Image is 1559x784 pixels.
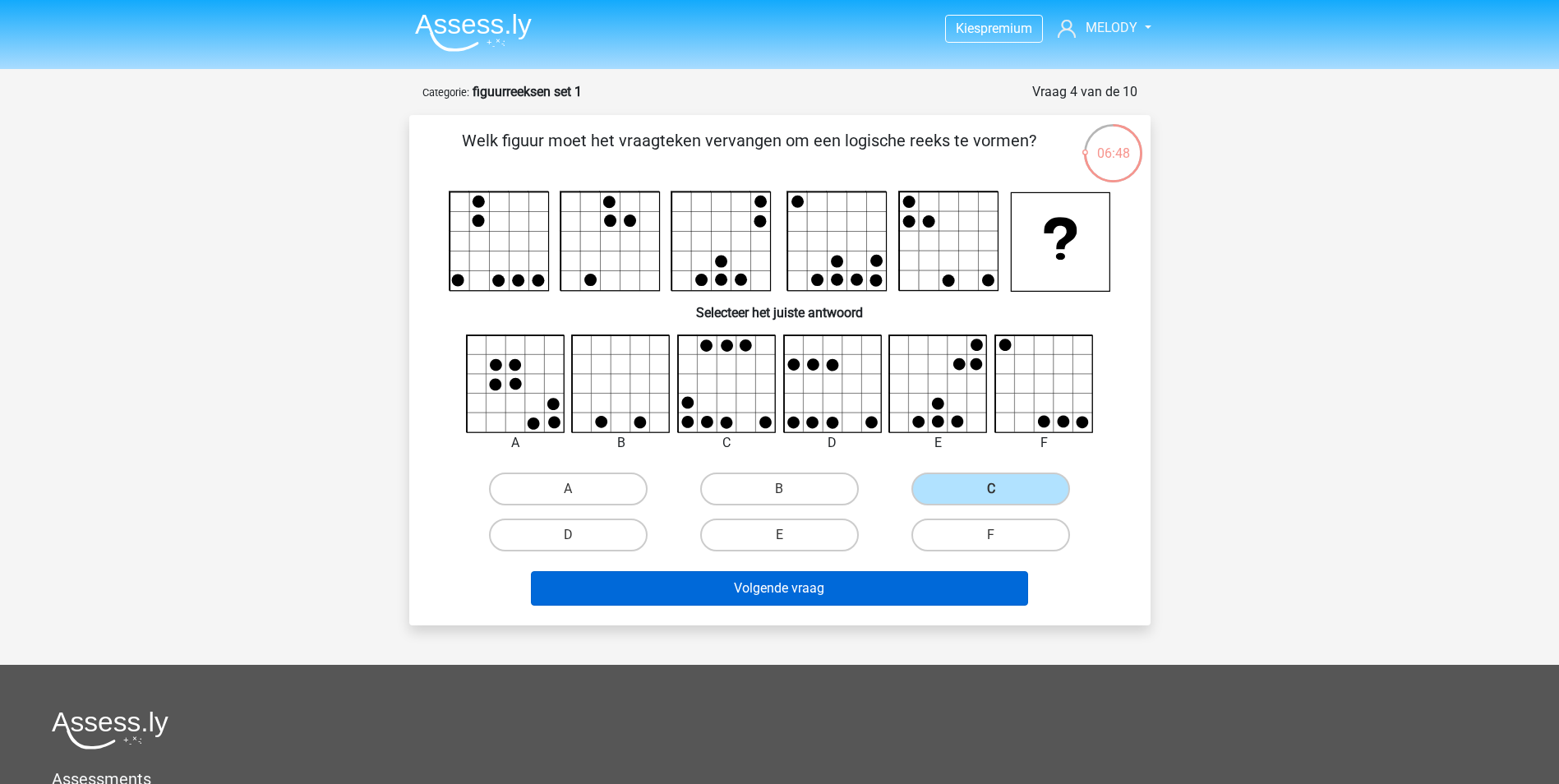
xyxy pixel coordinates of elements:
img: Assessly logo [52,711,168,749]
span: premium [980,21,1032,36]
label: E [700,519,859,551]
label: C [911,473,1070,505]
a: Kiespremium [946,17,1042,39]
div: B [559,433,683,453]
span: MELODY [1086,20,1137,35]
strong: figuurreeksen set 1 [473,84,582,99]
div: 06:48 [1082,122,1144,164]
span: Kies [956,21,980,36]
div: A [454,433,578,453]
label: F [911,519,1070,551]
div: F [982,433,1106,453]
button: Volgende vraag [531,571,1028,606]
label: D [489,519,648,551]
h6: Selecteer het juiste antwoord [436,292,1124,321]
div: Vraag 4 van de 10 [1032,82,1137,102]
label: A [489,473,648,505]
p: Welk figuur moet het vraagteken vervangen om een logische reeks te vormen? [436,128,1063,178]
div: C [665,433,789,453]
div: D [771,433,895,453]
img: Assessly [415,13,532,52]
label: B [700,473,859,505]
small: Categorie: [422,86,469,99]
div: E [876,433,1000,453]
a: MELODY [1051,18,1157,38]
